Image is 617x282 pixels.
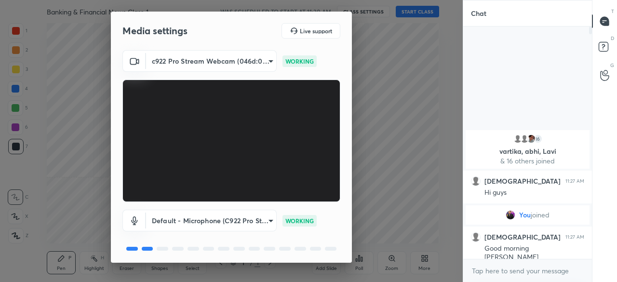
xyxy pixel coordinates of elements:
h5: Live support [300,28,332,34]
div: Good morning [PERSON_NAME] [484,244,584,262]
p: D [611,35,614,42]
img: 9f6b1010237b4dfe9863ee218648695e.jpg [506,210,515,220]
div: Hi guys [484,188,584,198]
img: 68b890be5d6943c4a21f089e270abb12.jpg [526,134,536,144]
div: 11:27 AM [565,178,584,184]
img: default.png [471,232,481,242]
img: default.png [520,134,529,144]
img: default.png [513,134,523,144]
h2: Media settings [122,25,188,37]
div: grid [463,128,592,259]
div: 11:27 AM [565,234,584,240]
span: joined [531,211,550,219]
p: & 16 others joined [471,157,584,165]
p: WORKING [285,57,314,66]
p: vartika, abhi, Lavi [471,148,584,155]
span: You [519,211,531,219]
h6: [DEMOGRAPHIC_DATA] [484,177,561,186]
p: T [611,8,614,15]
p: Chat [463,0,494,26]
p: WORKING [285,216,314,225]
img: default.png [471,176,481,186]
div: 16 [533,134,543,144]
p: G [610,62,614,69]
div: c922 Pro Stream Webcam (046d:085c) [146,210,277,231]
div: c922 Pro Stream Webcam (046d:085c) [146,50,277,72]
h6: [DEMOGRAPHIC_DATA] [484,233,561,242]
